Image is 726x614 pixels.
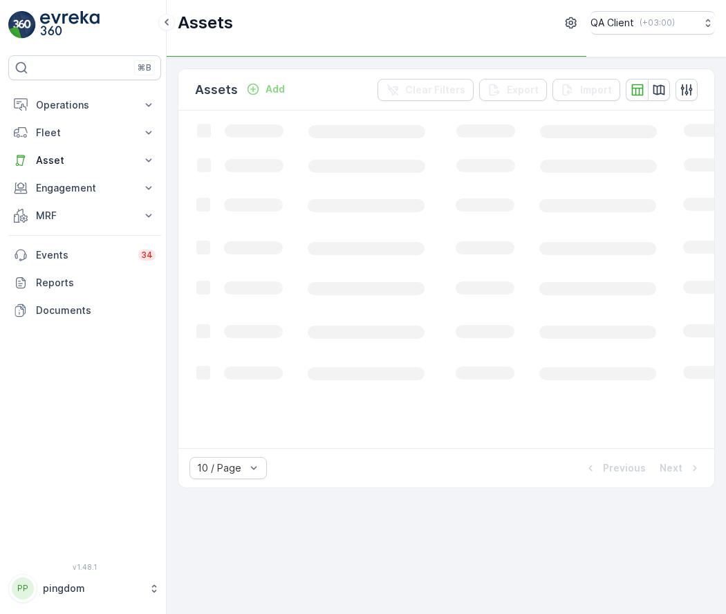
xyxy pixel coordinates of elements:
a: Documents [8,297,161,324]
p: Export [507,83,539,97]
p: Assets [178,12,233,34]
p: Reports [36,276,156,290]
button: Asset [8,147,161,174]
button: Next [658,460,703,476]
span: v 1.48.1 [8,563,161,571]
p: Add [266,82,285,96]
p: MRF [36,209,133,223]
button: Export [479,79,547,101]
p: ( +03:00 ) [640,17,675,28]
button: Previous [582,460,647,476]
p: Documents [36,304,156,317]
p: Asset [36,153,133,167]
button: PPpingdom [8,574,161,603]
img: logo [8,11,36,39]
img: logo_light-DOdMpM7g.png [40,11,100,39]
p: Engagement [36,181,133,195]
button: MRF [8,202,161,230]
a: Events34 [8,241,161,269]
p: Assets [195,80,238,100]
p: QA Client [590,16,634,30]
p: Clear Filters [405,83,465,97]
button: Engagement [8,174,161,202]
p: pingdom [43,582,142,595]
p: Next [660,461,682,475]
p: Import [580,83,612,97]
p: Previous [603,461,646,475]
button: Import [552,79,620,101]
p: ⌘B [138,62,151,73]
div: PP [12,577,34,599]
a: Reports [8,269,161,297]
button: Fleet [8,119,161,147]
p: 34 [141,250,153,261]
button: Clear Filters [378,79,474,101]
p: Operations [36,98,133,112]
p: Events [36,248,130,262]
p: Fleet [36,126,133,140]
button: Add [241,81,290,97]
button: QA Client(+03:00) [590,11,715,35]
button: Operations [8,91,161,119]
